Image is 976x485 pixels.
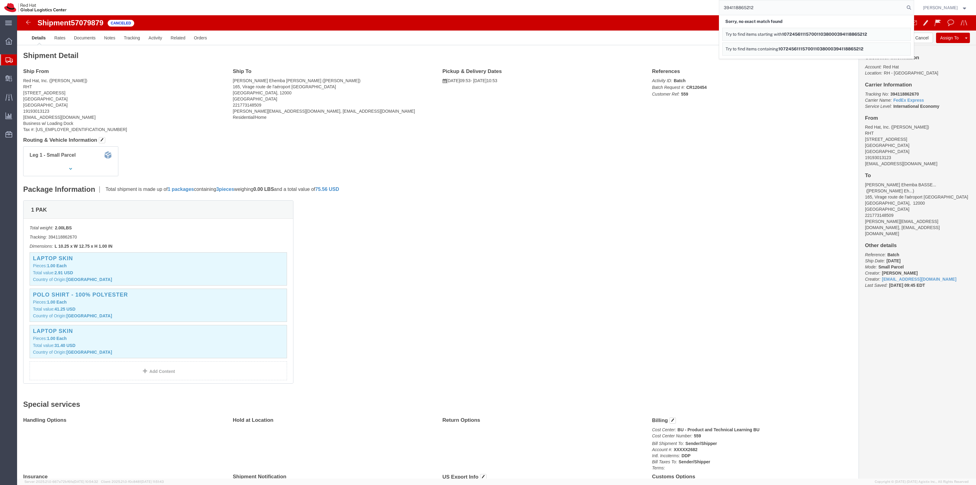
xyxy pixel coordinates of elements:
[74,480,98,483] span: [DATE] 10:54:32
[24,480,98,483] span: Server: 2025.21.0-667a72bf6fa
[4,3,66,12] img: logo
[782,32,867,37] span: 1072456111570011038000394118865212
[875,479,969,484] span: Copyright © [DATE]-[DATE] Agistix Inc., All Rights Reserved
[101,480,164,483] span: Client: 2025.21.0-f0c8481
[141,480,164,483] span: [DATE] 11:51:43
[923,4,968,11] button: [PERSON_NAME]
[719,0,905,15] input: Search for shipment number, reference number
[726,32,782,37] span: Try to find items starting with
[17,15,976,479] iframe: FS Legacy Container
[722,15,911,28] div: Sorry, no exact match found
[923,4,958,11] span: Robert Lomax
[726,46,778,51] span: Try to find items containing
[778,46,863,51] span: 1072456111570011038000394118865212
